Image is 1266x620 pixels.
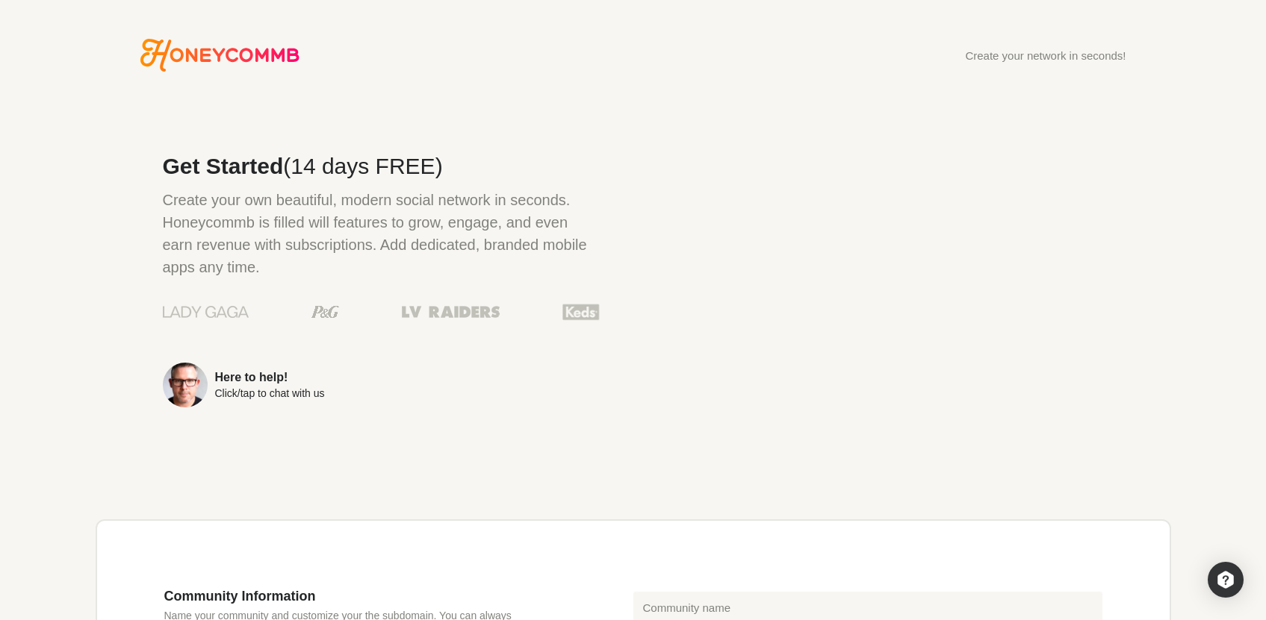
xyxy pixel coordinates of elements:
[163,363,208,407] img: Sean
[215,372,325,383] div: Here to help!
[140,39,300,72] a: Go to Honeycommb homepage
[215,388,325,398] div: Click/tap to chat with us
[140,39,300,72] svg: Honeycommb
[1208,562,1244,598] div: Open Intercom Messenger
[163,155,600,178] h2: Get Started
[164,588,544,604] h3: Community Information
[163,363,600,407] a: Here to help!Click/tap to chat with us
[562,302,600,322] img: Keds
[402,306,500,318] img: Las Vegas Raiders
[283,154,442,178] span: (14 days FREE)
[965,50,1126,61] div: Create your network in seconds!
[311,306,339,318] img: Procter & Gamble
[163,301,249,323] img: Lady Gaga
[163,189,600,278] p: Create your own beautiful, modern social network in seconds. Honeycommb is filled will features t...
